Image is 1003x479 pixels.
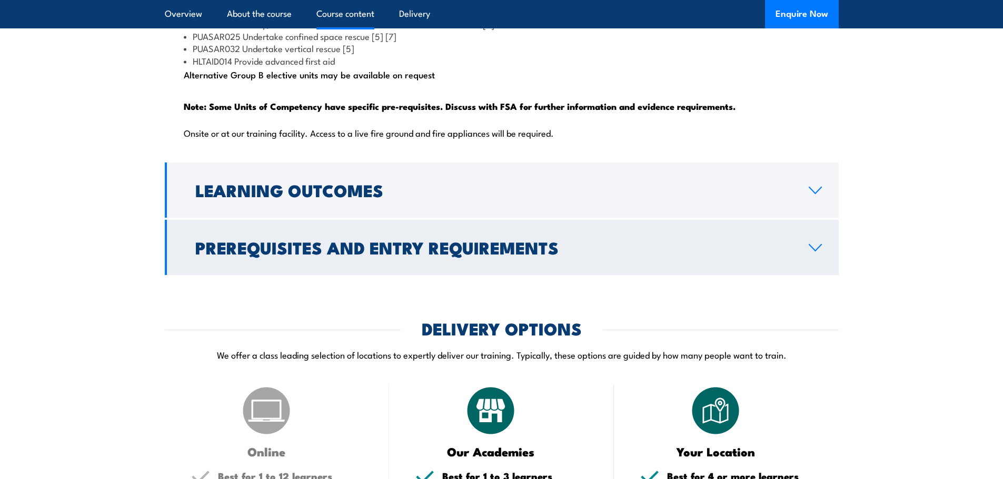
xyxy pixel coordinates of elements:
[422,321,582,335] h2: DELIVERY OPTIONS
[195,240,792,254] h2: Prerequisites and Entry Requirements
[165,220,839,275] a: Prerequisites and Entry Requirements
[184,42,820,54] li: PUASAR032 Undertake vertical rescue [5]
[195,182,792,197] h2: Learning Outcomes
[415,445,567,457] h3: Our Academies
[184,127,820,138] p: Onsite or at our training facility. Access to a live fire ground and fire appliances will be requ...
[184,99,736,113] strong: Note: Some Units of Competency have specific pre-requisites. Discuss with FSA for further informa...
[184,30,820,42] li: PUASAR025 Undertake confined space rescue [5] [7]
[165,349,839,361] p: We offer a class leading selection of locations to expertly deliver our training. Typically, thes...
[184,55,820,67] li: HLTAID014 Provide advanced first aid
[165,162,839,218] a: Learning Outcomes
[640,445,791,457] h3: Your Location
[191,445,342,457] h3: Online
